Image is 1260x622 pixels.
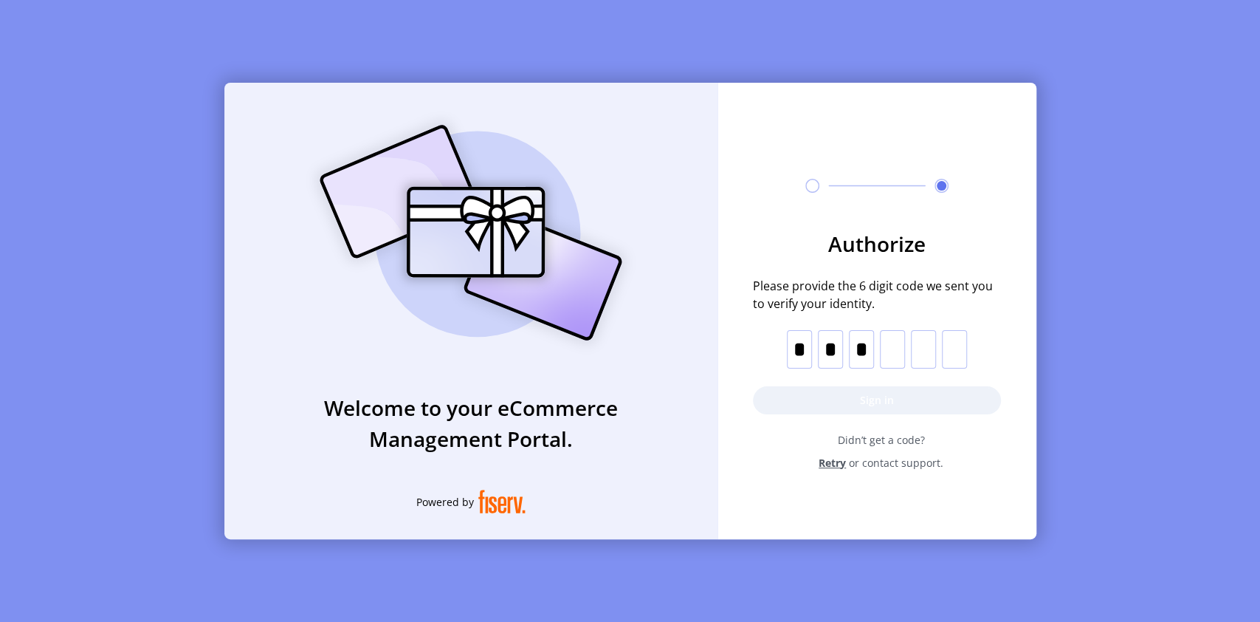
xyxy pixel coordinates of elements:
span: Retry [819,455,846,471]
h3: Welcome to your eCommerce Management Portal. [224,392,717,454]
span: or contact support. [849,455,943,471]
h3: Authorize [753,228,1001,259]
span: Powered by [416,494,474,510]
span: Didn’t get a code? [762,432,1001,448]
img: card_Illustration.svg [297,109,644,357]
span: Please provide the 6 digit code we sent you to verify your identity. [753,277,1001,312]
